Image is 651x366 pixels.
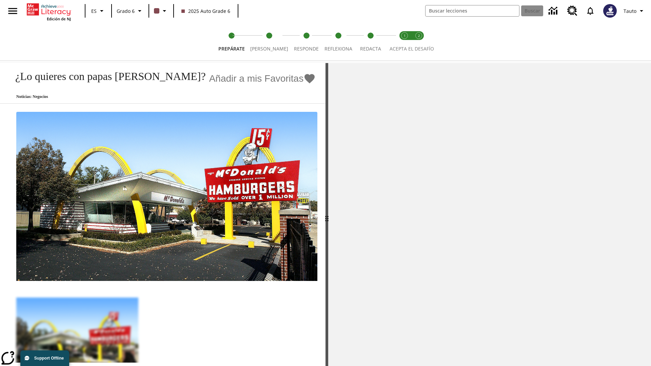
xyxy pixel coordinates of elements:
input: Buscar campo [426,5,519,16]
span: Grado 6 [117,7,135,15]
span: ACEPTA EL DESAFÍO [390,45,434,52]
div: Portada [27,2,71,21]
a: Notificaciones [581,2,599,20]
span: Edición de NJ [47,16,71,21]
button: Prepárate step 1 of 5 [213,23,250,60]
button: Abrir el menú lateral [3,1,23,21]
button: El color de la clase es café oscuro. Cambiar el color de la clase. [151,5,171,17]
button: Escoja un nuevo avatar [599,2,621,20]
span: Support Offline [34,356,64,361]
button: Acepta el desafío lee step 1 of 2 [395,23,414,60]
button: Añadir a mis Favoritas - ¿Lo quieres con papas fritas? [209,73,316,84]
span: Reflexiona [324,45,352,52]
button: Support Offline [20,350,69,366]
span: Responde [294,45,319,52]
span: Tauto [624,7,636,15]
span: 2025 Auto Grade 6 [181,7,230,15]
span: [PERSON_NAME] [250,45,288,52]
div: Pulsa la tecla de intro o la barra espaciadora y luego presiona las flechas de derecha e izquierd... [325,63,328,366]
button: Reflexiona step 4 of 5 [319,23,358,60]
span: Redacta [360,45,381,52]
span: Prepárate [218,45,245,52]
img: Avatar [603,4,617,18]
button: Grado: Grado 6, Elige un grado [114,5,146,17]
a: Centro de información [545,2,563,20]
h1: ¿Lo quieres con papas [PERSON_NAME]? [8,70,206,83]
img: Uno de los primeros locales de McDonald's, con el icónico letrero rojo y los arcos amarillos. [16,112,317,281]
span: ES [91,7,97,15]
button: Lee step 2 of 5 [245,23,294,60]
button: Perfil/Configuración [621,5,648,17]
div: activity [328,63,651,366]
button: Redacta step 5 of 5 [352,23,389,60]
a: Centro de recursos, Se abrirá en una pestaña nueva. [563,2,581,20]
span: Añadir a mis Favoritas [209,73,304,84]
text: 1 [404,34,406,38]
p: Noticias: Negocios [8,94,316,99]
text: 2 [418,34,420,38]
button: Acepta el desafío contesta step 2 of 2 [409,23,429,60]
button: Responde step 3 of 5 [288,23,324,60]
button: Lenguaje: ES, Selecciona un idioma [87,5,109,17]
